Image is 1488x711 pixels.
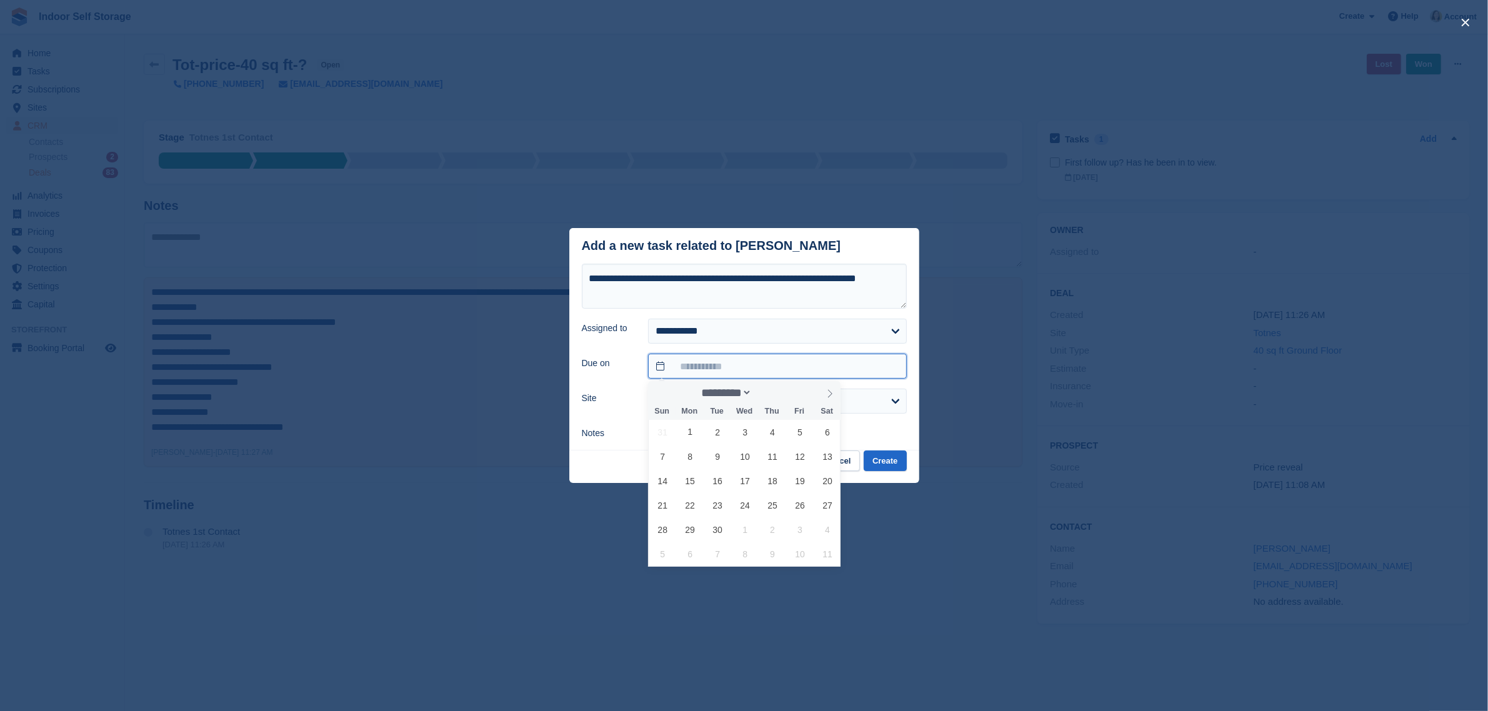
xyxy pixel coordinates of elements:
span: September 30, 2025 [706,517,730,542]
span: September 23, 2025 [706,493,730,517]
span: September 9, 2025 [706,444,730,469]
span: September 20, 2025 [816,469,840,493]
div: Add a new task related to [PERSON_NAME] [582,239,841,253]
span: September 26, 2025 [788,493,812,517]
span: September 16, 2025 [706,469,730,493]
span: Tue [703,407,731,415]
span: October 2, 2025 [761,517,785,542]
span: October 6, 2025 [678,542,702,566]
span: September 25, 2025 [761,493,785,517]
span: October 4, 2025 [816,517,840,542]
span: September 8, 2025 [678,444,702,469]
label: Due on [582,357,634,370]
span: October 3, 2025 [788,517,812,542]
span: Sun [648,407,676,415]
span: September 18, 2025 [761,469,785,493]
button: Create [864,450,906,471]
span: September 1, 2025 [678,420,702,444]
span: September 24, 2025 [733,493,757,517]
span: September 14, 2025 [651,469,675,493]
span: Mon [676,407,703,415]
span: September 19, 2025 [788,469,812,493]
span: Thu [758,407,786,415]
span: October 9, 2025 [761,542,785,566]
label: Site [582,392,634,405]
span: Wed [731,407,758,415]
span: October 10, 2025 [788,542,812,566]
span: September 7, 2025 [651,444,675,469]
label: Notes [582,427,634,440]
span: September 17, 2025 [733,469,757,493]
span: September 21, 2025 [651,493,675,517]
span: September 11, 2025 [761,444,785,469]
span: September 10, 2025 [733,444,757,469]
span: September 2, 2025 [706,420,730,444]
span: August 31, 2025 [651,420,675,444]
span: September 29, 2025 [678,517,702,542]
button: close [1456,12,1476,32]
span: September 27, 2025 [816,493,840,517]
span: October 7, 2025 [706,542,730,566]
span: September 15, 2025 [678,469,702,493]
span: September 22, 2025 [678,493,702,517]
select: Month [697,386,752,399]
span: Fri [786,407,813,415]
label: Assigned to [582,322,634,335]
span: September 3, 2025 [733,420,757,444]
span: September 28, 2025 [651,517,675,542]
span: October 5, 2025 [651,542,675,566]
span: October 1, 2025 [733,517,757,542]
span: September 4, 2025 [761,420,785,444]
span: September 6, 2025 [816,420,840,444]
span: October 8, 2025 [733,542,757,566]
span: September 12, 2025 [788,444,812,469]
input: Year [752,386,791,399]
span: Sat [813,407,841,415]
span: October 11, 2025 [816,542,840,566]
span: September 13, 2025 [816,444,840,469]
span: September 5, 2025 [788,420,812,444]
